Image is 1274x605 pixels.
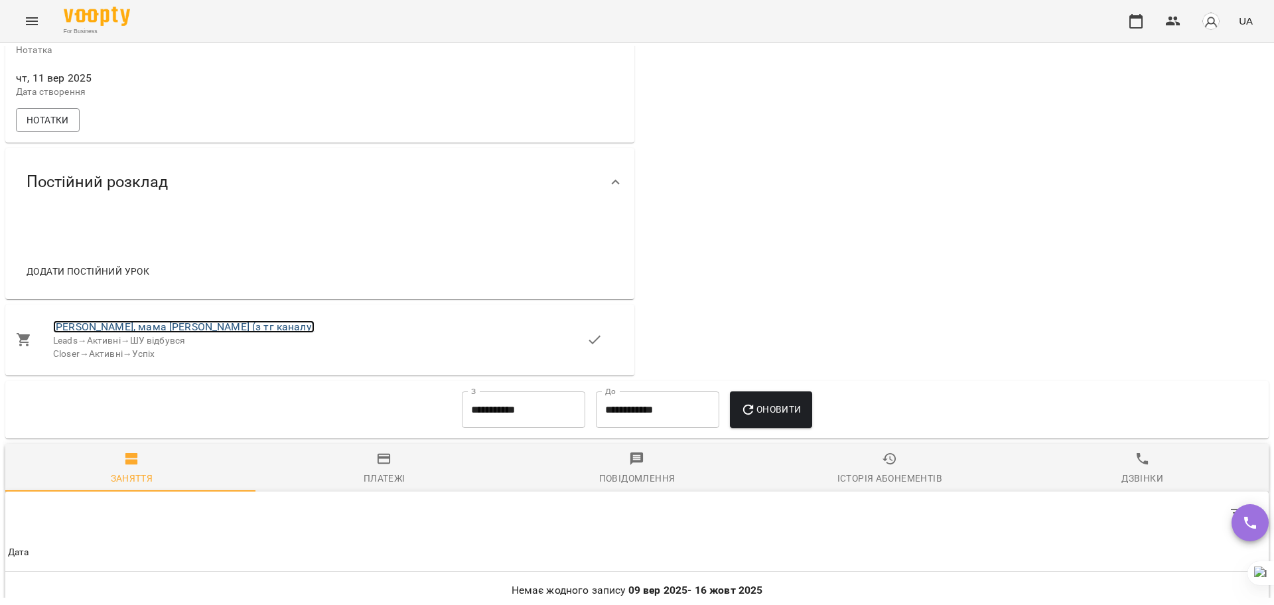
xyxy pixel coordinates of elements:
[5,492,1269,534] div: Table Toolbar
[16,44,317,57] p: Нотатка
[628,584,763,596] b: 09 вер 2025 - 16 жовт 2025
[27,172,168,192] span: Постійний розклад
[53,334,587,348] div: Leads Активні ШУ відбувся
[5,148,634,216] div: Постійний розклад
[27,263,149,279] span: Додати постійний урок
[1239,14,1253,28] span: UA
[123,348,132,359] span: →
[8,545,29,561] div: Sort
[16,70,317,86] span: чт, 11 вер 2025
[53,348,587,361] div: Closer Активні Успіх
[741,401,801,417] span: Оновити
[16,108,80,132] button: Нотатки
[1234,9,1258,33] button: UA
[730,391,812,429] button: Оновити
[121,335,130,346] span: →
[8,545,29,561] div: Дата
[1202,12,1220,31] img: avatar_s.png
[1121,470,1163,486] div: Дзвінки
[8,582,1266,598] p: Немає жодного запису
[16,86,317,99] p: Дата створення
[1221,497,1253,529] button: Фільтр
[27,112,69,128] span: Нотатки
[64,27,130,36] span: For Business
[53,320,315,333] a: [PERSON_NAME], мама [PERSON_NAME] (з тг каналу)
[599,470,675,486] div: Повідомлення
[64,7,130,26] img: Voopty Logo
[21,259,155,283] button: Додати постійний урок
[80,348,89,359] span: →
[8,545,1266,561] span: Дата
[111,470,153,486] div: Заняття
[364,470,405,486] div: Платежі
[16,5,48,37] button: Menu
[837,470,942,486] div: Історія абонементів
[78,335,87,346] span: →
